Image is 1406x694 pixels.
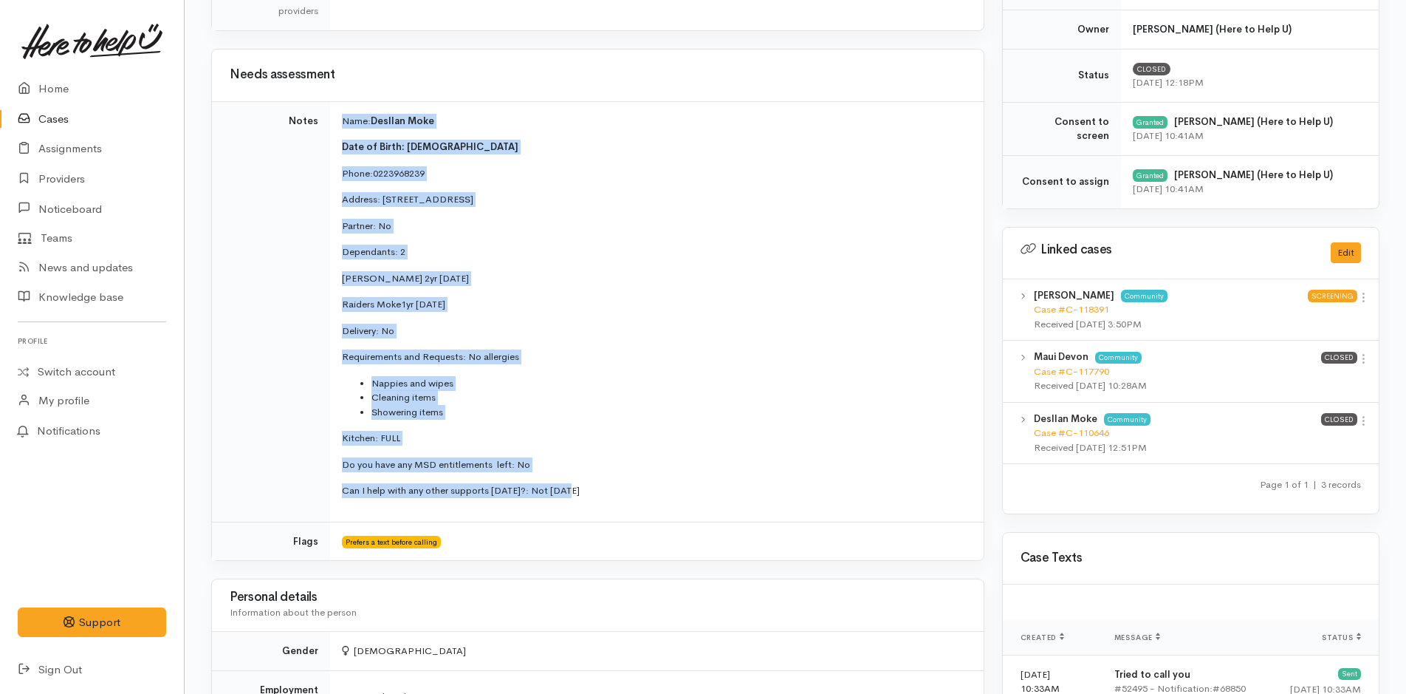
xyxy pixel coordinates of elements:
p: Phone: [342,166,966,181]
span: Do you have any MSD entitlements left: No [342,458,530,471]
span: Date of Birth: [DEMOGRAPHIC_DATA] [342,140,518,153]
span: Closed [1321,352,1357,364]
p: Delivery: No [342,324,966,339]
div: Received [DATE] 12:51PM [1034,440,1321,455]
span: Community [1095,352,1142,364]
b: [PERSON_NAME] (Here to Help U) [1133,23,1292,35]
button: Edit [1331,242,1361,264]
h3: Needs assessment [230,68,966,82]
p: Dependants: 2 [342,245,966,259]
div: Received [DATE] 10:28AM [1034,378,1321,393]
b: [PERSON_NAME] (Here to Help U) [1174,115,1333,128]
span: Message [1114,633,1161,642]
div: Granted [1133,116,1167,128]
td: Status [1003,49,1121,102]
td: Owner [1003,10,1121,50]
span: Closed [1321,413,1357,425]
a: Case #C-110646 [1034,426,1109,439]
span: Desllan Moke [371,115,434,127]
p: Raiders Moke1yr [DATE] [342,297,966,312]
p: Requirements and Requests: No allergies [342,350,966,364]
td: Consent to assign [1003,155,1121,208]
li: Cleaning items [371,390,966,405]
td: Consent to screen [1003,102,1121,155]
span: Screening [1308,290,1357,302]
div: Granted [1133,169,1167,181]
span: Information about the person [230,606,357,619]
span: Can I help with any other supports [DATE]?: Not [DATE] [342,484,580,497]
p: [PERSON_NAME] 2yr [DATE] [342,271,966,286]
div: Received [DATE] 3:50PM [1034,317,1308,332]
p: Partner: No [342,219,966,234]
h6: Profile [18,331,166,351]
a: Case #C-118391 [1034,303,1109,316]
p: Kitchen: FULL [342,431,966,446]
b: Maui Devon [1034,350,1088,363]
div: Sent [1338,668,1361,680]
span: Community [1104,413,1150,425]
span: Created [1021,633,1065,642]
li: Nappies and wipes [371,376,966,391]
button: Support [18,608,166,638]
td: Gender [212,632,330,671]
div: [DATE] 10:41AM [1133,182,1361,197]
div: [DATE] 10:41AM [1133,129,1361,143]
a: 0223968239 [373,167,425,180]
b: Desllan Moke [1034,412,1097,425]
b: [PERSON_NAME] (Here to Help U) [1174,169,1333,181]
span: Status [1322,633,1361,642]
span: [DEMOGRAPHIC_DATA] [342,644,466,657]
span: Prefers a text before calling [342,536,441,548]
td: Notes [212,101,330,522]
b: [PERSON_NAME] [1034,289,1114,302]
a: Case #C-117790 [1034,365,1109,378]
span: Closed [1133,63,1170,75]
b: Tried to call you [1114,668,1190,681]
small: Page 1 of 1 3 records [1260,478,1361,491]
td: Flags [212,522,330,560]
h3: Personal details [230,591,966,605]
li: Showering items [371,405,966,420]
h3: Linked cases [1021,242,1313,257]
span: Community [1121,290,1167,302]
div: [DATE] 12:18PM [1133,75,1361,90]
span: | [1313,478,1317,491]
h3: Case Texts [1021,551,1361,565]
p: Address: [STREET_ADDRESS] [342,192,966,207]
p: Name: [342,114,966,129]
